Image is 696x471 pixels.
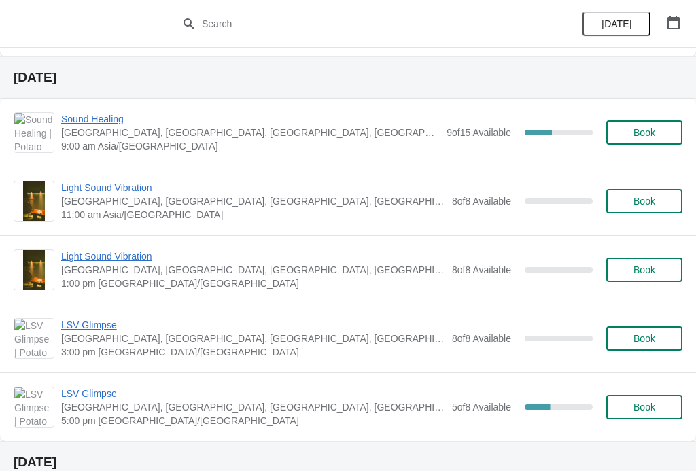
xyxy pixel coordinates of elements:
[452,196,511,207] span: 8 of 8 Available
[606,395,682,419] button: Book
[61,277,445,290] span: 1:00 pm [GEOGRAPHIC_DATA]/[GEOGRAPHIC_DATA]
[606,326,682,351] button: Book
[61,318,445,332] span: LSV Glimpse
[23,181,46,221] img: Light Sound Vibration | Potato Head Suites & Studios, Jalan Petitenget, Seminyak, Badung Regency,...
[602,18,631,29] span: [DATE]
[14,71,682,84] h2: [DATE]
[61,263,445,277] span: [GEOGRAPHIC_DATA], [GEOGRAPHIC_DATA], [GEOGRAPHIC_DATA], [GEOGRAPHIC_DATA], [GEOGRAPHIC_DATA]
[201,12,522,36] input: Search
[633,333,655,344] span: Book
[452,402,511,413] span: 5 of 8 Available
[61,194,445,208] span: [GEOGRAPHIC_DATA], [GEOGRAPHIC_DATA], [GEOGRAPHIC_DATA], [GEOGRAPHIC_DATA], [GEOGRAPHIC_DATA]
[61,112,440,126] span: Sound Healing
[447,127,511,138] span: 9 of 15 Available
[633,264,655,275] span: Book
[61,332,445,345] span: [GEOGRAPHIC_DATA], [GEOGRAPHIC_DATA], [GEOGRAPHIC_DATA], [GEOGRAPHIC_DATA], [GEOGRAPHIC_DATA]
[582,12,650,36] button: [DATE]
[452,264,511,275] span: 8 of 8 Available
[61,139,440,153] span: 9:00 am Asia/[GEOGRAPHIC_DATA]
[23,250,46,290] img: Light Sound Vibration | Potato Head Suites & Studios, Jalan Petitenget, Seminyak, Badung Regency,...
[14,387,54,427] img: LSV Glimpse | Potato Head Suites & Studios, Jalan Petitenget, Seminyak, Badung Regency, Bali, Ind...
[14,319,54,358] img: LSV Glimpse | Potato Head Suites & Studios, Jalan Petitenget, Seminyak, Badung Regency, Bali, Ind...
[452,333,511,344] span: 8 of 8 Available
[633,196,655,207] span: Book
[14,113,54,152] img: Sound Healing | Potato Head Suites & Studios, Jalan Petitenget, Seminyak, Badung Regency, Bali, I...
[61,414,445,428] span: 5:00 pm [GEOGRAPHIC_DATA]/[GEOGRAPHIC_DATA]
[61,400,445,414] span: [GEOGRAPHIC_DATA], [GEOGRAPHIC_DATA], [GEOGRAPHIC_DATA], [GEOGRAPHIC_DATA], [GEOGRAPHIC_DATA]
[606,120,682,145] button: Book
[633,402,655,413] span: Book
[61,387,445,400] span: LSV Glimpse
[61,208,445,222] span: 11:00 am Asia/[GEOGRAPHIC_DATA]
[14,455,682,469] h2: [DATE]
[606,258,682,282] button: Book
[61,126,440,139] span: [GEOGRAPHIC_DATA], [GEOGRAPHIC_DATA], [GEOGRAPHIC_DATA], [GEOGRAPHIC_DATA], [GEOGRAPHIC_DATA]
[606,189,682,213] button: Book
[61,181,445,194] span: Light Sound Vibration
[61,345,445,359] span: 3:00 pm [GEOGRAPHIC_DATA]/[GEOGRAPHIC_DATA]
[633,127,655,138] span: Book
[61,249,445,263] span: Light Sound Vibration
